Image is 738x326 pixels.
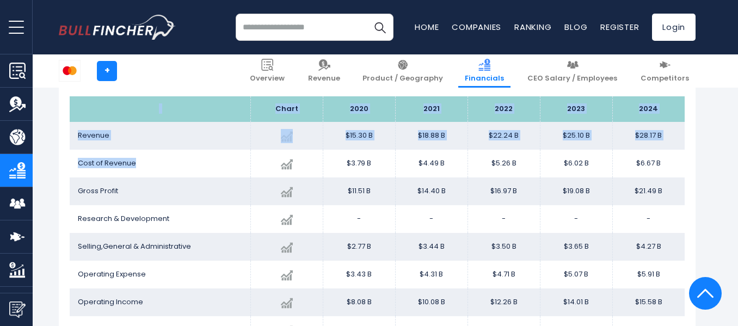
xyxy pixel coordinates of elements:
[540,96,612,122] th: 2023
[521,54,624,88] a: CEO Salary / Employees
[78,241,191,251] span: Selling,General & Administrative
[527,74,617,83] span: CEO Salary / Employees
[302,54,347,88] a: Revenue
[323,205,395,233] td: -
[415,21,439,33] a: Home
[452,21,501,33] a: Companies
[540,177,612,205] td: $19.08 B
[458,54,511,88] a: Financials
[78,158,136,168] span: Cost of Revenue
[540,205,612,233] td: -
[395,288,468,316] td: $10.08 B
[468,261,540,288] td: $4.71 B
[641,74,689,83] span: Competitors
[540,150,612,177] td: $6.02 B
[395,261,468,288] td: $4.31 B
[366,14,393,41] button: Search
[395,122,468,150] td: $18.88 B
[564,21,587,33] a: Blog
[540,233,612,261] td: $3.65 B
[323,288,395,316] td: $8.08 B
[612,261,685,288] td: $5.91 B
[78,297,143,307] span: Operating Income
[395,233,468,261] td: $3.44 B
[540,288,612,316] td: $14.01 B
[59,60,80,81] img: MA logo
[59,15,176,40] img: bullfincher logo
[540,261,612,288] td: $5.07 B
[652,14,696,41] a: Login
[78,269,146,279] span: Operating Expense
[97,61,117,81] a: +
[356,54,450,88] a: Product / Geography
[78,130,109,140] span: Revenue
[323,233,395,261] td: $2.77 B
[395,150,468,177] td: $4.49 B
[243,54,291,88] a: Overview
[468,150,540,177] td: $5.26 B
[514,21,551,33] a: Ranking
[250,96,323,122] th: Chart
[323,122,395,150] td: $15.30 B
[323,96,395,122] th: 2020
[78,186,118,196] span: Gross Profit
[250,74,285,83] span: Overview
[465,74,504,83] span: Financials
[612,233,685,261] td: $4.27 B
[612,288,685,316] td: $15.58 B
[468,177,540,205] td: $16.97 B
[634,54,696,88] a: Competitors
[395,177,468,205] td: $14.40 B
[308,74,340,83] span: Revenue
[362,74,443,83] span: Product / Geography
[468,205,540,233] td: -
[612,96,685,122] th: 2024
[612,150,685,177] td: $6.67 B
[612,177,685,205] td: $21.49 B
[395,96,468,122] th: 2021
[612,122,685,150] td: $28.17 B
[612,205,685,233] td: -
[323,150,395,177] td: $3.79 B
[59,15,176,40] a: Go to homepage
[468,122,540,150] td: $22.24 B
[468,96,540,122] th: 2022
[323,261,395,288] td: $3.43 B
[395,205,468,233] td: -
[468,288,540,316] td: $12.26 B
[78,213,169,224] span: Research & Development
[468,233,540,261] td: $3.50 B
[323,177,395,205] td: $11.51 B
[540,122,612,150] td: $25.10 B
[600,21,639,33] a: Register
